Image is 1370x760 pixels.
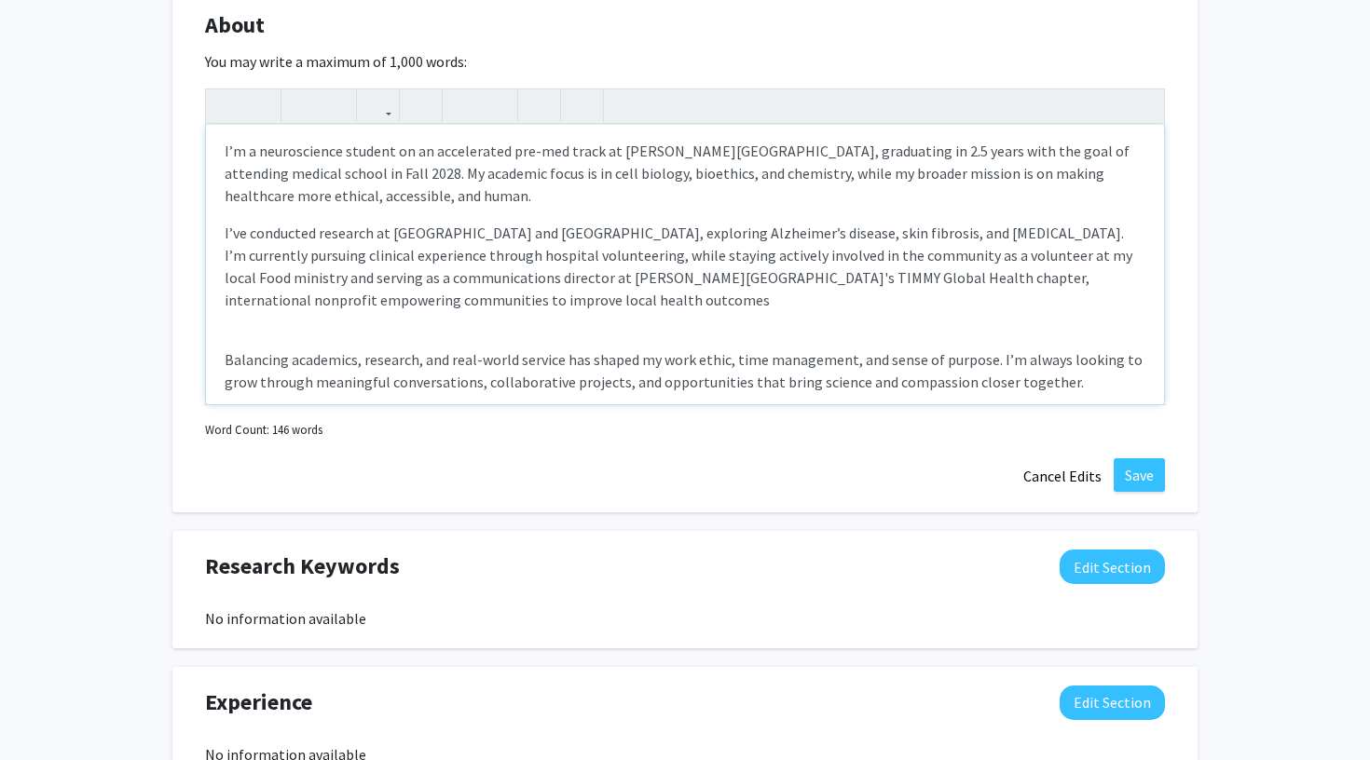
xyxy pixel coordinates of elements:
[205,421,322,439] small: Word Count: 146 words
[523,89,555,122] button: Remove format
[206,125,1164,404] div: Note to users with screen readers: Please deactivate our accessibility plugin for this page as it...
[1060,685,1165,720] button: Edit Experience
[243,89,276,122] button: Emphasis (Ctrl + I)
[205,8,265,42] span: About
[225,222,1145,311] p: I’ve conducted research at [GEOGRAPHIC_DATA] and [GEOGRAPHIC_DATA], exploring Alzheimer’s disease...
[225,140,1145,207] p: I’m a neuroscience student on an accelerated pre-med track at [PERSON_NAME][GEOGRAPHIC_DATA], gra...
[566,89,598,122] button: Insert horizontal rule
[14,676,79,746] iframe: Chat
[225,348,1145,393] p: Balancing academics, research, and real-world service has shaped my work ethic, time management, ...
[480,89,513,122] button: Ordered list
[205,550,400,583] span: Research Keywords
[1060,550,1165,584] button: Edit Research Keywords
[1127,89,1159,122] button: Fullscreen
[447,89,480,122] button: Unordered list
[1114,458,1165,492] button: Save
[211,89,243,122] button: Strong (Ctrl + B)
[205,685,312,719] span: Experience
[205,607,1165,630] div: No information available
[286,89,319,122] button: Superscript
[362,89,394,122] button: Link
[404,89,437,122] button: Insert Image
[1011,458,1114,494] button: Cancel Edits
[205,50,467,73] label: You may write a maximum of 1,000 words:
[319,89,351,122] button: Subscript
